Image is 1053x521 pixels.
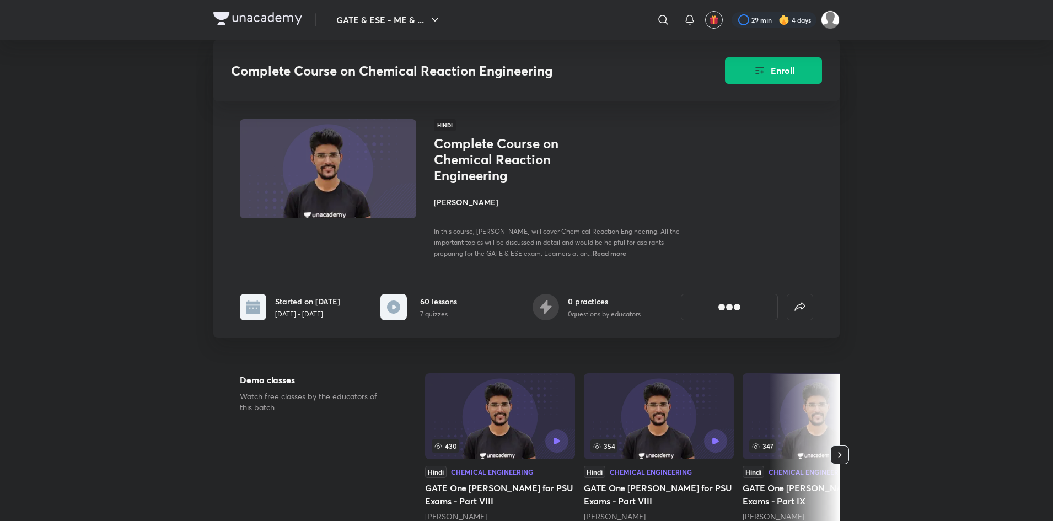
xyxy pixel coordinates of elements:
div: Chemical Engineering [610,469,692,475]
button: Enroll [725,57,822,84]
span: 347 [749,439,776,453]
h6: Started on [DATE] [275,296,340,307]
button: avatar [705,11,723,29]
div: Hindi [743,466,764,478]
h4: [PERSON_NAME] [434,196,681,208]
img: avatar [709,15,719,25]
img: streak [778,14,789,25]
button: GATE & ESE - ME & ... [330,9,448,31]
img: Prakhar Mishra [821,10,840,29]
div: Chemical Engineering [451,469,533,475]
span: Hindi [434,119,456,131]
span: 354 [590,439,617,453]
span: Read more [593,249,626,257]
h5: GATE One [PERSON_NAME] for PSU Exams - Part VIII [584,481,734,508]
p: 0 questions by educators [568,309,641,319]
p: Watch free classes by the educators of this batch [240,391,390,413]
img: Thumbnail [238,118,418,219]
h6: 0 practices [568,296,641,307]
div: Hindi [584,466,605,478]
span: 430 [432,439,459,453]
h6: 60 lessons [420,296,457,307]
p: 7 quizzes [420,309,457,319]
p: [DATE] - [DATE] [275,309,340,319]
a: Company Logo [213,12,302,28]
img: Company Logo [213,12,302,25]
span: In this course, [PERSON_NAME] will cover Chemical Reaction Engineering. All the important topics ... [434,227,680,257]
h5: Demo classes [240,373,390,386]
div: Hindi [425,466,447,478]
div: Chemical Engineering [769,469,851,475]
h3: Complete Course on Chemical Reaction Engineering [231,63,663,79]
h5: GATE One [PERSON_NAME] for PSU Exams - Part VIII [425,481,575,508]
h1: Complete Course on Chemical Reaction Engineering [434,136,614,183]
h5: GATE One [PERSON_NAME] for PSU Exams - Part IX [743,481,893,508]
button: false [787,294,813,320]
button: [object Object] [681,294,778,320]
